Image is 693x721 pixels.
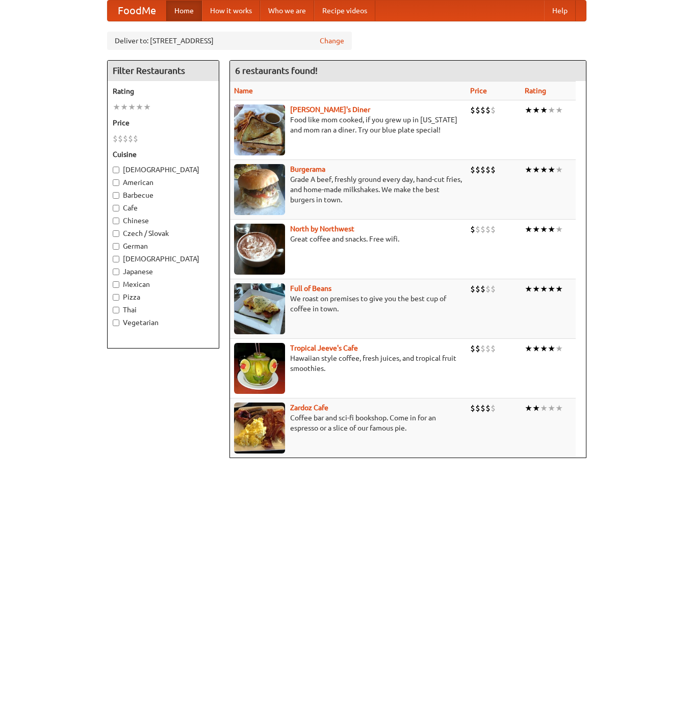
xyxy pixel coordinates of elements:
[113,118,214,128] h5: Price
[491,224,496,235] li: $
[540,403,548,414] li: ★
[475,104,480,116] li: $
[234,224,285,275] img: north.jpg
[113,241,214,251] label: German
[491,104,496,116] li: $
[108,61,219,81] h4: Filter Restaurants
[113,101,120,113] li: ★
[113,269,119,275] input: Japanese
[548,343,555,354] li: ★
[491,343,496,354] li: $
[290,284,331,292] a: Full of Beans
[548,224,555,235] li: ★
[113,177,214,188] label: American
[314,1,375,21] a: Recipe videos
[290,404,328,412] a: Zardoz Cafe
[128,101,136,113] li: ★
[143,101,151,113] li: ★
[260,1,314,21] a: Who we are
[133,133,138,144] li: $
[540,104,548,116] li: ★
[548,164,555,175] li: ★
[525,87,546,95] a: Rating
[234,104,285,155] img: sallys.jpg
[234,174,462,205] p: Grade A beef, freshly ground every day, hand-cut fries, and home-made milkshakes. We make the bes...
[555,164,563,175] li: ★
[234,413,462,433] p: Coffee bar and sci-fi bookshop. Come in for an espresso or a slice of our famous pie.
[525,164,532,175] li: ★
[123,133,128,144] li: $
[113,319,119,326] input: Vegetarian
[113,228,214,238] label: Czech / Slovak
[475,403,480,414] li: $
[113,256,119,262] input: [DEMOGRAPHIC_DATA]
[485,283,491,295] li: $
[136,101,143,113] li: ★
[485,224,491,235] li: $
[234,164,285,215] img: burgerama.jpg
[470,283,475,295] li: $
[113,266,214,277] label: Japanese
[480,104,485,116] li: $
[480,164,485,175] li: $
[113,165,214,175] label: [DEMOGRAPHIC_DATA]
[532,343,540,354] li: ★
[202,1,260,21] a: How it works
[475,343,480,354] li: $
[470,87,487,95] a: Price
[118,133,123,144] li: $
[234,283,285,334] img: beans.jpg
[470,164,475,175] li: $
[532,104,540,116] li: ★
[540,224,548,235] li: ★
[108,1,166,21] a: FoodMe
[555,224,563,235] li: ★
[470,224,475,235] li: $
[480,403,485,414] li: $
[234,115,462,135] p: Food like mom cooked, if you grew up in [US_STATE] and mom ran a diner. Try our blue plate special!
[548,403,555,414] li: ★
[555,104,563,116] li: ★
[113,281,119,288] input: Mexican
[166,1,202,21] a: Home
[113,294,119,301] input: Pizza
[113,218,119,224] input: Chinese
[113,205,119,211] input: Cafe
[470,104,475,116] li: $
[475,224,480,235] li: $
[540,343,548,354] li: ★
[485,403,491,414] li: $
[113,179,119,186] input: American
[113,305,214,315] label: Thai
[113,192,119,199] input: Barbecue
[234,343,285,394] img: jeeves.jpg
[470,403,475,414] li: $
[113,307,119,313] input: Thai
[532,164,540,175] li: ★
[491,164,496,175] li: $
[234,403,285,453] img: zardoz.jpg
[234,234,462,244] p: Great coffee and snacks. Free wifi.
[290,344,358,352] a: Tropical Jeeve's Cafe
[113,230,119,237] input: Czech / Slovak
[113,86,214,96] h5: Rating
[113,190,214,200] label: Barbecue
[532,283,540,295] li: ★
[525,224,532,235] li: ★
[113,149,214,159] h5: Cuisine
[485,104,491,116] li: $
[113,279,214,289] label: Mexican
[491,403,496,414] li: $
[113,317,214,328] label: Vegetarian
[485,343,491,354] li: $
[544,1,576,21] a: Help
[234,293,462,314] p: We roast on premises to give you the best cup of coffee in town.
[113,133,118,144] li: $
[113,216,214,226] label: Chinese
[290,105,370,114] a: [PERSON_NAME]'s Diner
[532,403,540,414] li: ★
[491,283,496,295] li: $
[475,164,480,175] li: $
